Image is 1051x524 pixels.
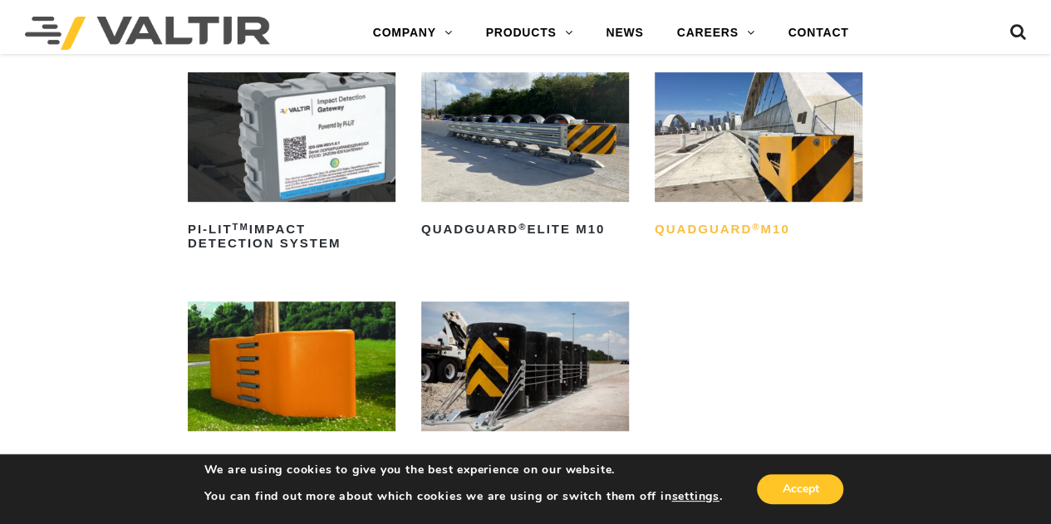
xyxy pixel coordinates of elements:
[757,474,843,504] button: Accept
[188,446,395,473] h2: RAPTOR
[250,452,258,462] sup: ®
[655,72,862,243] a: QuadGuard®M10
[204,463,723,477] p: We are using cookies to give you the best experience on our website.
[25,17,270,50] img: Valtir
[356,17,469,50] a: COMPANY
[469,17,590,50] a: PRODUCTS
[661,17,772,50] a: CAREERS
[421,72,629,243] a: QuadGuard®Elite M10
[473,452,481,462] sup: ®
[421,217,629,243] h2: QuadGuard Elite M10
[421,301,629,473] a: REACT®M
[771,17,865,50] a: CONTACT
[752,222,760,232] sup: ®
[188,72,395,257] a: PI-LITTMImpact Detection System
[188,301,395,473] a: RAPTOR®
[518,222,527,232] sup: ®
[188,217,395,257] h2: PI-LIT Impact Detection System
[589,17,660,50] a: NEWS
[671,489,719,504] button: settings
[233,222,249,232] sup: TM
[421,446,629,473] h2: REACT M
[204,489,723,504] p: You can find out more about which cookies we are using or switch them off in .
[655,217,862,243] h2: QuadGuard M10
